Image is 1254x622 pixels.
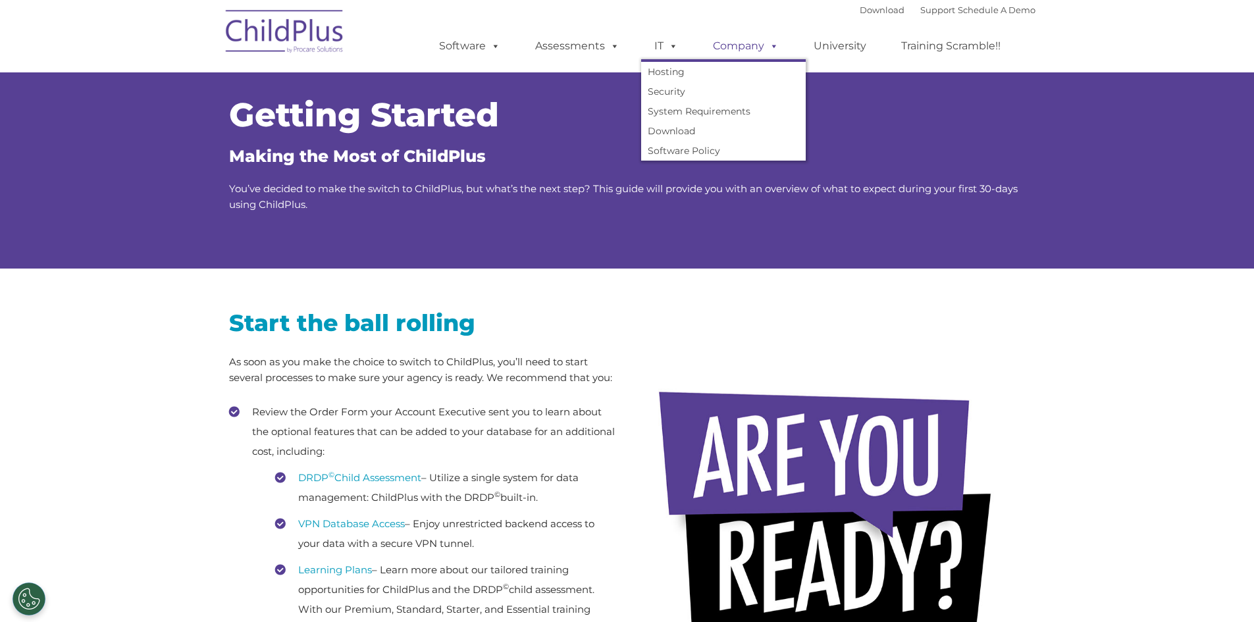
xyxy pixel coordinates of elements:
[13,583,45,615] button: Cookies Settings
[275,514,617,554] li: – Enjoy unrestricted backend access to your data with a secure VPN tunnel.
[229,182,1018,211] span: You’ve decided to make the switch to ChildPlus, but what’s the next step? This guide will provide...
[888,33,1014,59] a: Training Scramble!!
[700,33,792,59] a: Company
[426,33,513,59] a: Software
[298,563,372,576] a: Learning Plans
[328,470,334,479] sup: ©
[229,354,617,386] p: As soon as you make the choice to switch to ChildPlus, you’ll need to start several processes to ...
[641,101,806,121] a: System Requirements
[275,468,617,507] li: – Utilize a single system for data management: ChildPlus with the DRDP built-in.
[503,582,509,591] sup: ©
[229,95,499,135] span: Getting Started
[522,33,633,59] a: Assessments
[920,5,955,15] a: Support
[641,141,806,161] a: Software Policy
[860,5,1035,15] font: |
[229,308,617,338] h2: Start the ball rolling
[298,517,405,530] a: VPN Database Access
[958,5,1035,15] a: Schedule A Demo
[641,33,691,59] a: IT
[800,33,879,59] a: University
[229,146,486,166] span: Making the Most of ChildPlus
[494,490,500,499] sup: ©
[219,1,351,66] img: ChildPlus by Procare Solutions
[860,5,904,15] a: Download
[298,471,421,484] a: DRDP©Child Assessment
[641,121,806,141] a: Download
[641,82,806,101] a: Security
[641,62,806,82] a: Hosting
